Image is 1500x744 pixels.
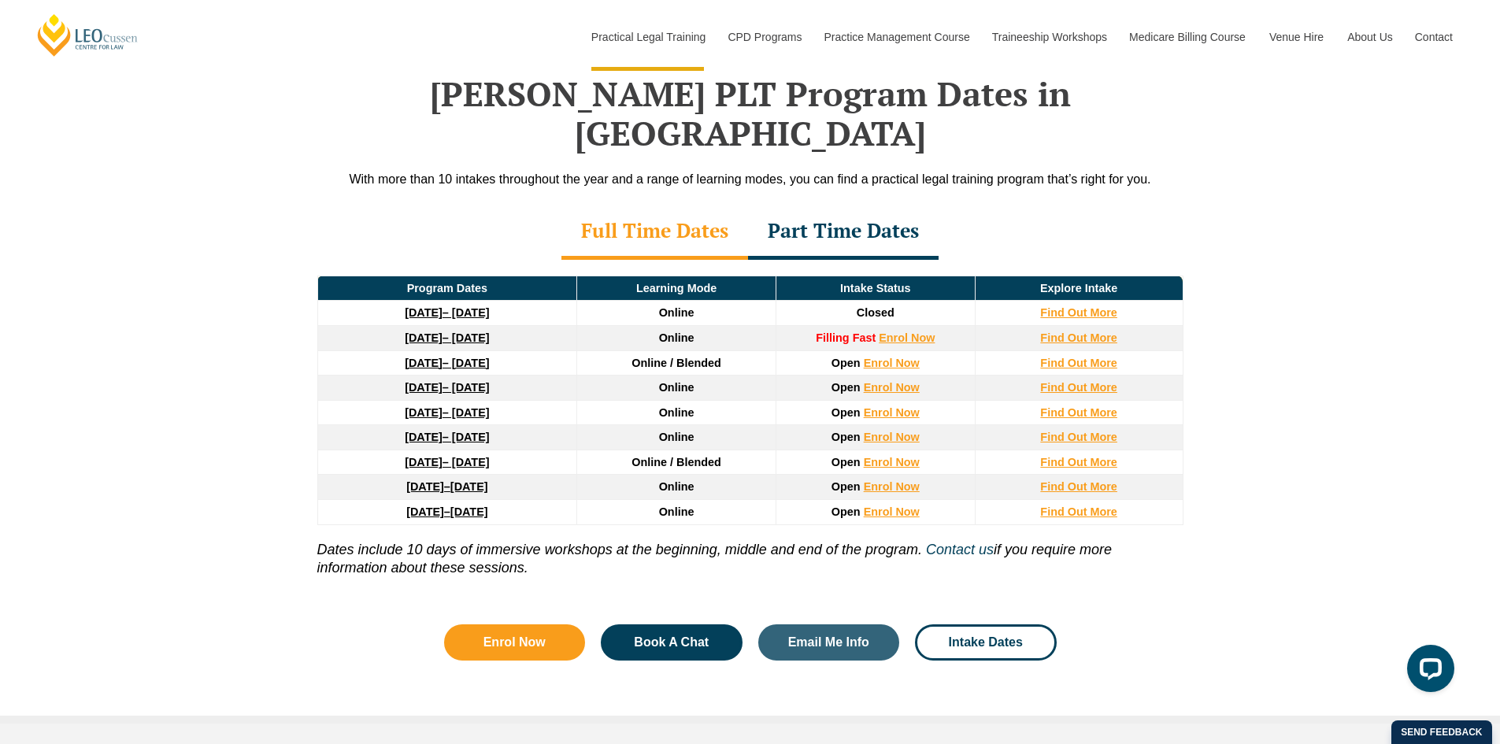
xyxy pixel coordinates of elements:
strong: [DATE] [405,406,443,419]
strong: [DATE] [405,381,443,394]
strong: [DATE] [406,480,444,493]
strong: [DATE] [405,456,443,468]
span: Open [831,357,861,369]
span: Book A Chat [634,636,709,649]
span: Open [831,381,861,394]
span: Online [659,505,694,518]
span: Online [659,381,694,394]
span: Online [659,306,694,319]
a: [DATE]– [DATE] [405,381,489,394]
strong: [DATE] [405,331,443,344]
a: Enrol Now [864,431,920,443]
strong: [DATE] [405,306,443,319]
div: Part Time Dates [748,205,939,260]
td: Learning Mode [577,276,776,301]
a: Find Out More [1040,431,1117,443]
strong: [DATE] [406,505,444,518]
td: Intake Status [776,276,975,301]
i: Dates include 10 days of immersive workshops at the beginning, middle and end of the program. [317,542,922,557]
span: Online [659,431,694,443]
span: Online / Blended [631,456,721,468]
span: Open [831,480,861,493]
a: [DATE]– [DATE] [405,431,489,443]
a: About Us [1335,3,1403,71]
a: Find Out More [1040,306,1117,319]
a: Find Out More [1040,456,1117,468]
a: Find Out More [1040,381,1117,394]
a: CPD Programs [716,3,812,71]
p: if you require more information about these sessions. [317,525,1183,578]
span: [DATE] [450,480,488,493]
strong: Filling Fast [816,331,876,344]
a: Enrol Now [879,331,935,344]
span: Open [831,456,861,468]
a: Intake Dates [915,624,1057,661]
a: Enrol Now [864,357,920,369]
a: Find Out More [1040,331,1117,344]
div: Full Time Dates [561,205,748,260]
a: [DATE]– [DATE] [405,331,489,344]
div: With more than 10 intakes throughout the year and a range of learning modes, you can find a pract... [302,169,1199,189]
span: Open [831,431,861,443]
td: Program Dates [317,276,577,301]
a: Enrol Now [864,480,920,493]
span: Email Me Info [788,636,869,649]
a: Book A Chat [601,624,743,661]
strong: [DATE] [405,431,443,443]
a: Practice Management Course [813,3,980,71]
a: [DATE]– [DATE] [405,456,489,468]
a: Medicare Billing Course [1117,3,1257,71]
span: Open [831,406,861,419]
a: Venue Hire [1257,3,1335,71]
a: Enrol Now [864,381,920,394]
a: [DATE]– [DATE] [405,306,489,319]
span: [DATE] [450,505,488,518]
a: Enrol Now [444,624,586,661]
a: Contact [1403,3,1465,71]
iframe: LiveChat chat widget [1394,639,1461,705]
strong: [DATE] [405,357,443,369]
a: Enrol Now [864,456,920,468]
a: Email Me Info [758,624,900,661]
span: Online [659,331,694,344]
span: Enrol Now [483,636,546,649]
span: Intake Dates [949,636,1023,649]
a: [PERSON_NAME] Centre for Law [35,13,140,57]
span: Closed [857,306,894,319]
h2: [PERSON_NAME] PLT Program Dates in [GEOGRAPHIC_DATA] [302,74,1199,154]
a: [DATE]–[DATE] [406,505,487,518]
a: Practical Legal Training [580,3,717,71]
a: Find Out More [1040,357,1117,369]
span: Online [659,480,694,493]
td: Explore Intake [975,276,1183,301]
a: [DATE]– [DATE] [405,357,489,369]
a: [DATE]– [DATE] [405,406,489,419]
a: [DATE]–[DATE] [406,480,487,493]
span: Open [831,505,861,518]
a: Traineeship Workshops [980,3,1117,71]
a: Find Out More [1040,406,1117,419]
a: Find Out More [1040,505,1117,518]
a: Enrol Now [864,505,920,518]
span: Online [659,406,694,419]
a: Contact us [926,542,994,557]
a: Find Out More [1040,480,1117,493]
a: Enrol Now [864,406,920,419]
span: Online / Blended [631,357,721,369]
